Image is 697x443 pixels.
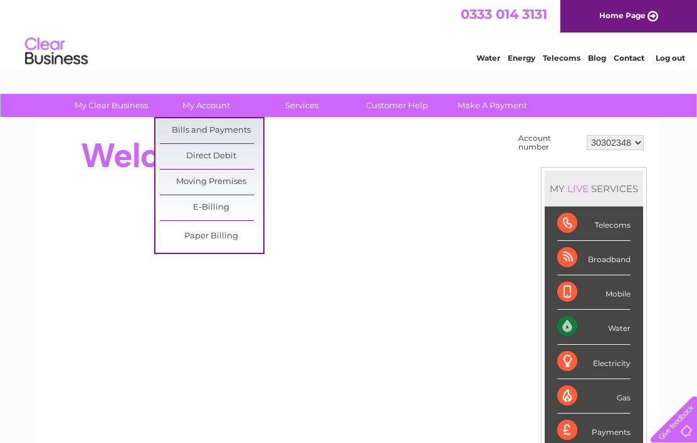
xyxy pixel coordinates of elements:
[557,345,631,379] div: Electricity
[155,94,258,117] a: My Account
[515,131,584,155] td: Account number
[557,241,631,275] div: Broadband
[588,53,606,63] a: Blog
[557,310,631,344] div: Water
[557,275,631,310] div: Mobile
[160,195,263,220] a: E-Billing
[53,7,646,61] div: Clear Business is a trading name of Verastar Limited (registered in [GEOGRAPHIC_DATA] No. 3667643...
[160,224,263,249] a: Paper Billing
[557,206,631,241] div: Telecoms
[565,183,591,195] div: LIVE
[543,53,580,63] a: Telecoms
[508,53,535,63] a: Energy
[476,53,500,63] a: Water
[461,6,547,22] a: 0333 014 3131
[545,171,643,206] div: MY SERVICES
[250,94,354,117] a: Services
[60,94,163,117] a: My Clear Business
[614,53,644,63] a: Contact
[160,144,263,169] a: Direct Debit
[24,33,88,71] img: logo.png
[441,94,544,117] a: Make A Payment
[656,53,685,63] a: Log out
[160,118,263,143] a: Bills and Payments
[557,379,631,414] div: Gas
[160,170,263,195] a: Moving Premises
[345,94,449,117] a: Customer Help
